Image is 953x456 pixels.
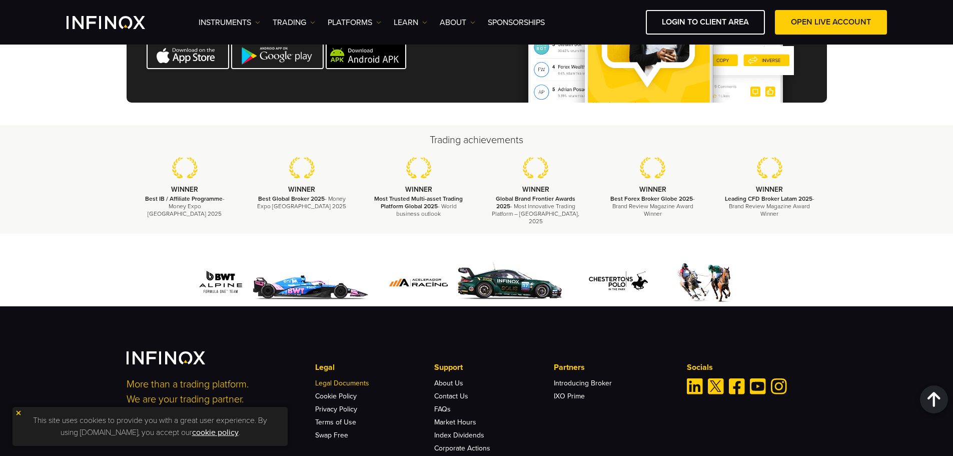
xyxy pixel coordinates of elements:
a: Instruments [199,17,260,29]
a: Index Dividends [434,431,484,439]
a: ABOUT [440,17,475,29]
a: Introducing Broker [554,379,612,387]
a: Cookie Policy [315,392,357,400]
a: Swap Free [315,431,348,439]
p: - World business outlook [373,195,465,218]
a: Youtube [750,378,766,394]
a: Legal Documents [315,379,369,387]
a: FAQs [434,405,451,413]
p: More than a trading platform. We are your trading partner. [127,377,302,407]
a: Linkedin [687,378,703,394]
strong: WINNER [288,185,315,194]
a: OPEN LIVE ACCOUNT [775,10,887,35]
strong: WINNER [405,185,432,194]
a: PLATFORMS [328,17,381,29]
strong: Global Brand Frontier Awards 2025 [496,195,575,210]
a: cookie policy [192,427,239,437]
img: yellow close icon [15,409,22,416]
strong: Best Forex Broker Globe 2025 [610,195,693,202]
p: - Brand Review Magazine Award Winner [607,195,699,218]
p: Partners [554,361,673,373]
a: LOGIN TO CLIENT AREA [646,10,765,35]
a: Learn [394,17,427,29]
p: Socials [687,361,827,373]
a: Android APK [326,42,406,79]
a: TRADING [273,17,315,29]
a: INFINOX Logo [67,16,169,29]
a: Privacy Policy [315,405,357,413]
a: Corporate Actions [434,444,490,452]
p: This site uses cookies to provide you with a great user experience. By using [DOMAIN_NAME], you a... [18,412,283,441]
a: Terms of Use [315,418,356,426]
a: About Us [434,379,463,387]
strong: Best Global Broker 2025 [258,195,325,202]
strong: WINNER [171,185,198,194]
strong: WINNER [756,185,783,194]
a: Facebook [729,378,745,394]
strong: WINNER [522,185,549,194]
p: Legal [315,361,434,373]
p: Support [434,361,553,373]
a: IOS Link [147,42,229,79]
h2: Trading achievements [127,133,827,147]
a: Instagram [771,378,787,394]
a: SPONSORSHIPS [488,17,545,29]
a: Android Link [231,42,324,79]
a: Market Hours [434,418,476,426]
strong: Most Trusted Multi-asset Trading Platform Global 2025 [374,195,463,210]
a: Twitter [708,378,724,394]
p: - Money Expo [GEOGRAPHIC_DATA] 2025 [256,195,348,210]
a: IXO Prime [554,392,585,400]
p: - Money Expo [GEOGRAPHIC_DATA] 2025 [139,195,231,218]
strong: WINNER [639,185,666,194]
p: - Brand Review Magazine Award Winner [723,195,815,218]
strong: Best IB / Affiliate Programme [145,195,223,202]
a: Contact Us [434,392,468,400]
strong: Leading CFD Broker Latam 2025 [725,195,812,202]
p: - Most Innovative Trading Platform – [GEOGRAPHIC_DATA], 2025 [490,195,582,226]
